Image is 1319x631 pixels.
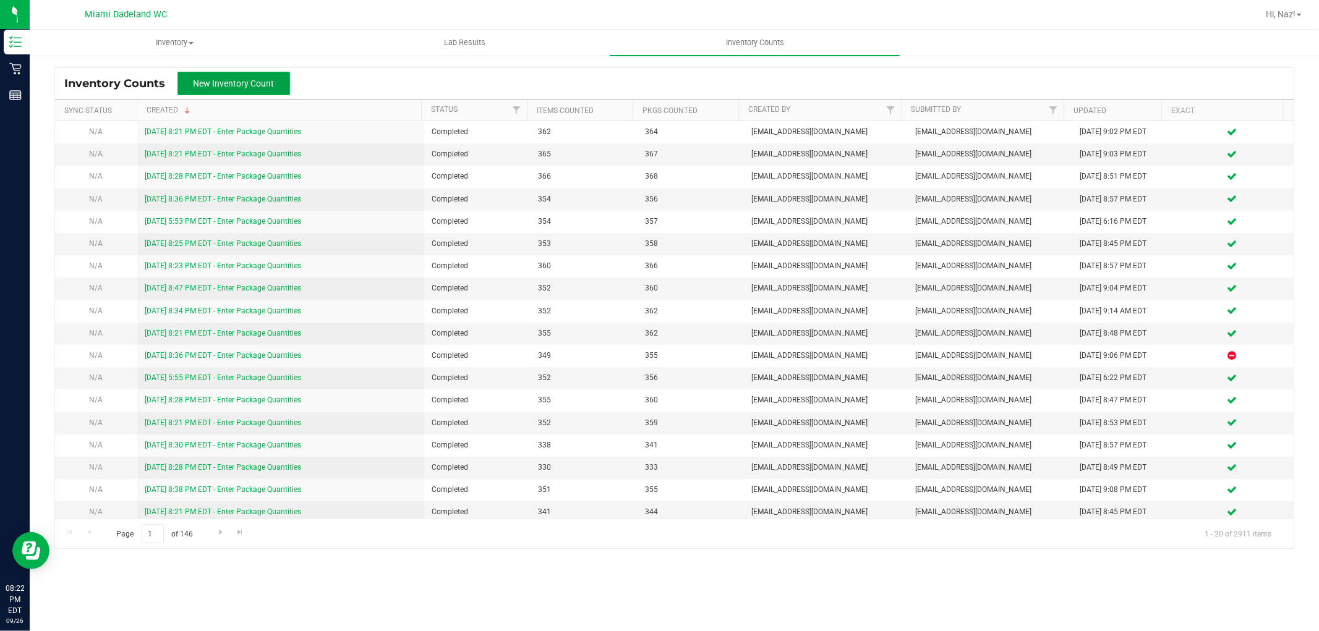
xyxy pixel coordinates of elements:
[538,462,630,473] span: 330
[538,305,630,317] span: 352
[916,238,1065,250] span: [EMAIL_ADDRESS][DOMAIN_NAME]
[432,462,523,473] span: Completed
[538,506,630,518] span: 341
[751,372,900,384] span: [EMAIL_ADDRESS][DOMAIN_NAME]
[1080,506,1163,518] div: [DATE] 8:45 PM EDT
[432,372,523,384] span: Completed
[1080,394,1163,406] div: [DATE] 8:47 PM EDT
[1195,524,1281,543] span: 1 - 20 of 2911 items
[145,261,301,270] a: [DATE] 8:23 PM EDT - Enter Package Quantities
[751,171,900,182] span: [EMAIL_ADDRESS][DOMAIN_NAME]
[916,260,1065,272] span: [EMAIL_ADDRESS][DOMAIN_NAME]
[106,524,203,543] span: Page of 146
[751,417,900,429] span: [EMAIL_ADDRESS][DOMAIN_NAME]
[89,507,103,516] span: N/A
[30,30,320,56] a: Inventory
[916,148,1065,160] span: [EMAIL_ADDRESS][DOMAIN_NAME]
[506,100,527,121] a: Filter
[538,126,630,138] span: 362
[748,105,790,114] a: Created By
[432,171,523,182] span: Completed
[432,305,523,317] span: Completed
[1080,417,1163,429] div: [DATE] 8:53 PM EDT
[64,77,177,90] span: Inventory Counts
[64,106,112,115] a: Sync Status
[1080,305,1163,317] div: [DATE] 9:14 AM EDT
[89,261,103,270] span: N/A
[916,350,1065,362] span: [EMAIL_ADDRESS][DOMAIN_NAME]
[751,148,900,160] span: [EMAIL_ADDRESS][DOMAIN_NAME]
[145,418,301,427] a: [DATE] 8:21 PM EDT - Enter Package Quantities
[432,394,523,406] span: Completed
[645,126,736,138] span: 364
[1080,171,1163,182] div: [DATE] 8:51 PM EDT
[432,484,523,496] span: Completed
[645,328,736,339] span: 362
[751,193,900,205] span: [EMAIL_ADDRESS][DOMAIN_NAME]
[12,532,49,569] iframe: Resource center
[89,195,103,203] span: N/A
[89,441,103,449] span: N/A
[538,282,630,294] span: 352
[916,506,1065,518] span: [EMAIL_ADDRESS][DOMAIN_NAME]
[911,105,961,114] a: Submitted By
[1080,282,1163,294] div: [DATE] 9:04 PM EDT
[432,126,523,138] span: Completed
[145,396,301,404] a: [DATE] 8:28 PM EDT - Enter Package Quantities
[916,439,1065,451] span: [EMAIL_ADDRESS][DOMAIN_NAME]
[1080,238,1163,250] div: [DATE] 8:45 PM EDT
[645,216,736,227] span: 357
[751,350,900,362] span: [EMAIL_ADDRESS][DOMAIN_NAME]
[1080,350,1163,362] div: [DATE] 9:06 PM EDT
[645,238,736,250] span: 358
[1080,372,1163,384] div: [DATE] 6:22 PM EDT
[432,350,523,362] span: Completed
[194,78,275,88] span: New Inventory Count
[1043,100,1064,121] a: Filter
[916,171,1065,182] span: [EMAIL_ADDRESS][DOMAIN_NAME]
[751,462,900,473] span: [EMAIL_ADDRESS][DOMAIN_NAME]
[89,307,103,315] span: N/A
[916,216,1065,227] span: [EMAIL_ADDRESS][DOMAIN_NAME]
[1161,100,1283,121] th: Exact
[751,260,900,272] span: [EMAIL_ADDRESS][DOMAIN_NAME]
[85,9,168,20] span: Miami Dadeland WC
[177,72,290,95] button: New Inventory Count
[142,524,164,543] input: 1
[89,127,103,136] span: N/A
[145,329,301,337] a: [DATE] 8:21 PM EDT - Enter Package Quantities
[145,507,301,516] a: [DATE] 8:21 PM EDT - Enter Package Quantities
[751,126,900,138] span: [EMAIL_ADDRESS][DOMAIN_NAME]
[432,260,523,272] span: Completed
[916,282,1065,294] span: [EMAIL_ADDRESS][DOMAIN_NAME]
[538,484,630,496] span: 351
[89,396,103,404] span: N/A
[89,239,103,248] span: N/A
[751,238,900,250] span: [EMAIL_ADDRESS][DOMAIN_NAME]
[231,524,249,541] a: Go to the last page
[89,217,103,226] span: N/A
[645,282,736,294] span: 360
[645,417,736,429] span: 359
[89,463,103,472] span: N/A
[537,106,594,115] a: Items Counted
[610,30,900,56] a: Inventory Counts
[9,62,22,75] inline-svg: Retail
[709,37,801,48] span: Inventory Counts
[1080,193,1163,205] div: [DATE] 8:57 PM EDT
[645,193,736,205] span: 356
[916,193,1065,205] span: [EMAIL_ADDRESS][DOMAIN_NAME]
[751,282,900,294] span: [EMAIL_ADDRESS][DOMAIN_NAME]
[751,328,900,339] span: [EMAIL_ADDRESS][DOMAIN_NAME]
[320,30,610,56] a: Lab Results
[89,172,103,180] span: N/A
[89,329,103,337] span: N/A
[538,417,630,429] span: 352
[432,328,523,339] span: Completed
[145,441,301,449] a: [DATE] 8:30 PM EDT - Enter Package Quantities
[538,372,630,384] span: 352
[645,462,736,473] span: 333
[751,506,900,518] span: [EMAIL_ADDRESS][DOMAIN_NAME]
[538,193,630,205] span: 354
[1080,328,1163,339] div: [DATE] 8:48 PM EDT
